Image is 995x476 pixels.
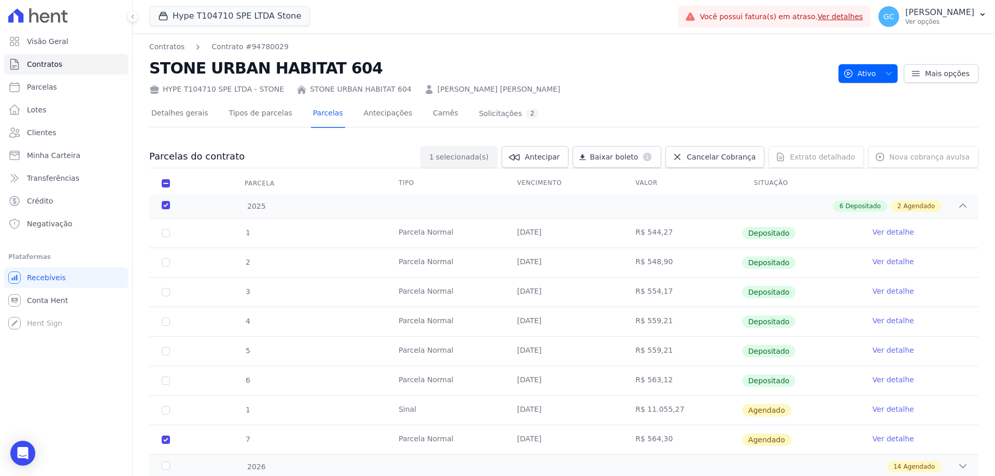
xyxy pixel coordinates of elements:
span: Mais opções [925,68,970,79]
span: 2 [245,258,250,266]
a: Ver detalhe [872,404,914,414]
td: R$ 554,17 [623,278,742,307]
p: [PERSON_NAME] [905,7,974,18]
a: Contratos [149,41,184,52]
a: STONE URBAN HABITAT 604 [310,84,411,95]
td: R$ 559,21 [623,307,742,336]
a: Clientes [4,122,128,143]
td: Parcela Normal [386,248,505,277]
td: Sinal [386,396,505,425]
span: 6 [840,201,844,211]
a: Lotes [4,99,128,120]
a: Negativação [4,213,128,234]
span: Depositado [742,256,796,269]
a: Baixar boleto [573,146,661,168]
span: 5 [245,347,250,355]
input: Só é possível selecionar pagamentos em aberto [162,258,170,267]
span: Depositado [742,227,796,239]
input: Só é possível selecionar pagamentos em aberto [162,318,170,326]
a: Conta Hent [4,290,128,311]
span: Conta Hent [27,295,68,306]
span: 1 [245,228,250,237]
a: Solicitações2 [477,100,541,128]
td: Parcela Normal [386,337,505,366]
a: Recebíveis [4,267,128,288]
a: Transferências [4,168,128,189]
td: Parcela Normal [386,366,505,395]
span: 3 [245,287,250,296]
td: Parcela Normal [386,219,505,248]
td: R$ 548,90 [623,248,742,277]
a: [PERSON_NAME] [PERSON_NAME] [437,84,560,95]
span: 1 [245,406,250,414]
span: 7 [245,435,250,443]
input: default [162,406,170,414]
a: Ver detalhe [872,227,914,237]
input: Só é possível selecionar pagamentos em aberto [162,377,170,385]
a: Parcelas [311,100,345,128]
nav: Breadcrumb [149,41,289,52]
span: Clientes [27,127,56,138]
th: Tipo [386,172,505,194]
td: [DATE] [505,366,623,395]
button: Ativo [838,64,898,83]
a: Carnês [431,100,460,128]
td: R$ 564,30 [623,425,742,454]
a: Detalhes gerais [149,100,210,128]
p: Ver opções [905,18,974,26]
button: Hype T104710 SPE LTDA Stone [149,6,310,26]
span: Negativação [27,219,73,229]
input: Só é possível selecionar pagamentos em aberto [162,229,170,237]
div: Parcela [232,173,287,194]
a: Ver detalhe [872,286,914,296]
span: Visão Geral [27,36,68,47]
span: GC [884,13,894,20]
span: Transferências [27,173,79,183]
span: Cancelar Cobrança [687,152,756,162]
td: R$ 559,21 [623,337,742,366]
th: Valor [623,172,742,194]
a: Minha Carteira [4,145,128,166]
a: Ver detalhes [818,12,863,21]
span: 6 [245,376,250,384]
span: Agendado [903,462,935,471]
a: Tipos de parcelas [227,100,294,128]
span: Agendado [742,434,791,446]
input: Só é possível selecionar pagamentos em aberto [162,347,170,355]
a: Cancelar Cobrança [665,146,764,168]
span: Agendado [742,404,791,416]
span: 4 [245,317,250,325]
span: Ativo [843,64,876,83]
input: default [162,436,170,444]
span: selecionada(s) [436,152,489,162]
a: Ver detalhe [872,434,914,444]
button: GC [PERSON_NAME] Ver opções [870,2,995,31]
a: Ver detalhe [872,345,914,355]
a: Ver detalhe [872,256,914,267]
a: Visão Geral [4,31,128,52]
span: 2 [898,201,902,211]
span: Depositado [845,201,880,211]
a: Ver detalhe [872,374,914,385]
th: Vencimento [505,172,623,194]
td: [DATE] [505,337,623,366]
td: [DATE] [505,278,623,307]
span: Parcelas [27,82,57,92]
span: Agendado [903,201,935,211]
a: Antecipações [362,100,415,128]
th: Situação [742,172,860,194]
span: Antecipar [525,152,560,162]
td: R$ 563,12 [623,366,742,395]
span: Crédito [27,196,53,206]
td: [DATE] [505,248,623,277]
div: Plataformas [8,251,124,263]
a: Parcelas [4,77,128,97]
div: HYPE T104710 SPE LTDA - STONE [149,84,284,95]
span: 1 [429,152,434,162]
a: Contratos [4,54,128,75]
h2: STONE URBAN HABITAT 604 [149,56,830,80]
td: R$ 11.055,27 [623,396,742,425]
span: Você possui fatura(s) em atraso. [700,11,863,22]
td: Parcela Normal [386,278,505,307]
h3: Parcelas do contrato [149,150,245,163]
